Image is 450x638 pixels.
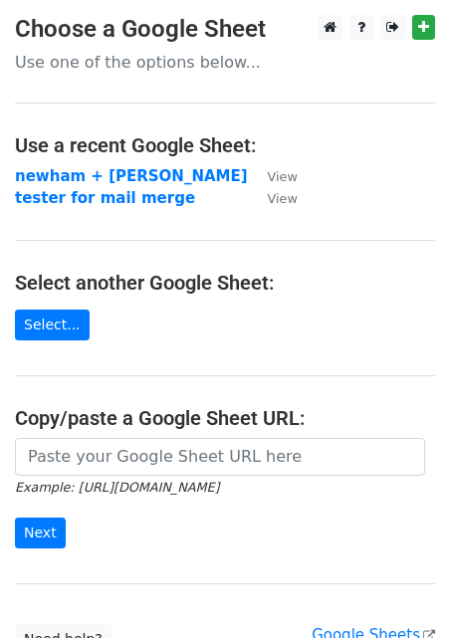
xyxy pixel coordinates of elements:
[15,167,248,185] a: newham + [PERSON_NAME]
[248,189,298,207] a: View
[268,191,298,206] small: View
[15,133,435,157] h4: Use a recent Google Sheet:
[15,15,435,44] h3: Choose a Google Sheet
[15,310,90,340] a: Select...
[15,518,66,548] input: Next
[15,480,219,495] small: Example: [URL][DOMAIN_NAME]
[15,189,195,207] a: tester for mail merge
[15,271,435,295] h4: Select another Google Sheet:
[15,438,425,476] input: Paste your Google Sheet URL here
[248,167,298,185] a: View
[15,52,435,73] p: Use one of the options below...
[268,169,298,184] small: View
[15,406,435,430] h4: Copy/paste a Google Sheet URL:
